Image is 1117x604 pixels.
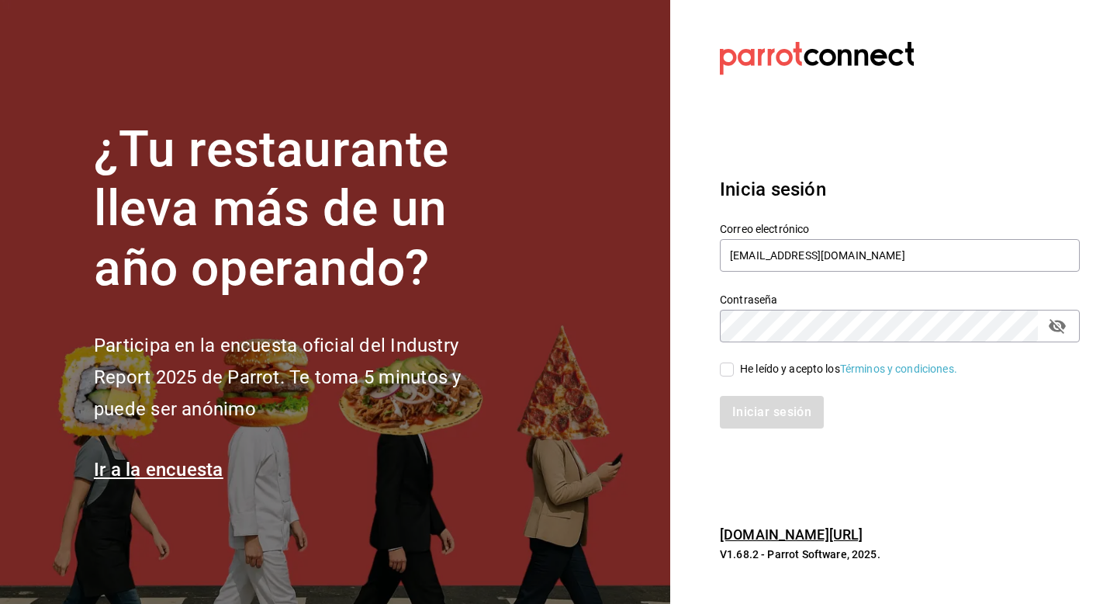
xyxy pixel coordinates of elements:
a: [DOMAIN_NAME][URL] [720,526,863,543]
div: He leído y acepto los [740,361,957,377]
a: Términos y condiciones. [840,363,957,375]
label: Contraseña [720,293,1080,304]
button: passwordField [1044,313,1070,339]
label: Correo electrónico [720,223,1080,234]
h1: ¿Tu restaurante lleva más de un año operando? [94,120,513,299]
h3: Inicia sesión [720,175,1080,203]
input: Ingresa tu correo electrónico [720,239,1080,272]
a: Ir a la encuesta [94,459,223,481]
p: V1.68.2 - Parrot Software, 2025. [720,547,1080,562]
h2: Participa en la encuesta oficial del Industry Report 2025 de Parrot. Te toma 5 minutos y puede se... [94,330,513,425]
